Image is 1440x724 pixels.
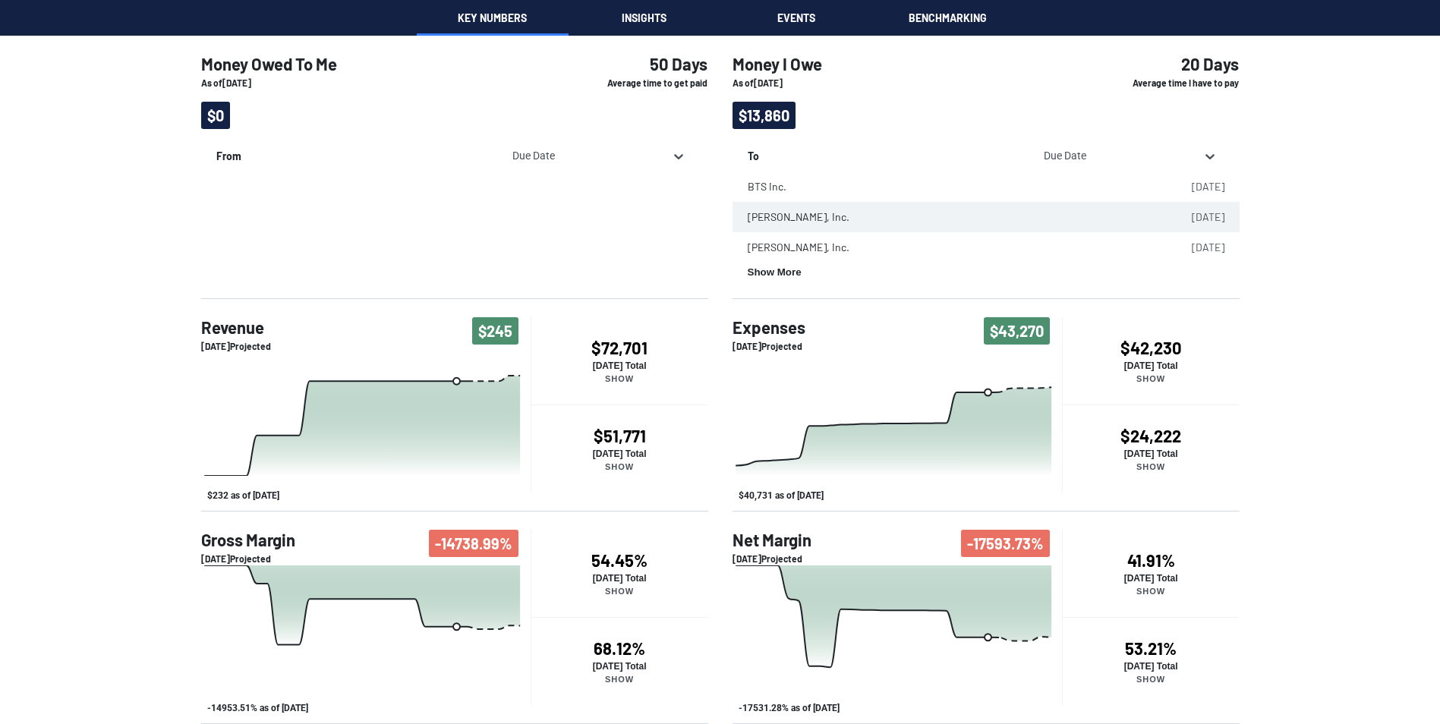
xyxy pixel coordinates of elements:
[216,141,490,164] p: From
[961,530,1050,557] span: -17593.73%
[1063,374,1240,383] p: Show
[733,565,1062,717] div: Net Margin
[531,426,708,445] h4: $51,771
[733,102,796,129] span: $13,860
[733,172,1155,202] td: BTS Inc.
[733,353,1062,505] div: Expenses
[1063,661,1240,672] p: [DATE] Total
[201,77,518,90] p: As of [DATE]
[1063,338,1240,357] h4: $42,230
[506,149,663,164] div: Due Date
[1063,550,1240,570] h4: 41.91%
[733,54,1050,74] h4: Money I Owe
[1038,149,1195,164] div: Due Date
[733,353,1062,505] div: Chart. Highcharts interactive chart.
[733,530,811,549] h4: Net Margin
[531,638,708,658] h4: 68.12%
[1074,77,1240,90] p: Average time I have to pay
[531,462,708,471] p: Show
[1062,404,1240,493] button: $24,222[DATE] TotalShow
[531,404,708,493] button: $51,771[DATE] TotalShow
[733,353,1062,505] svg: Interactive chart
[201,565,531,717] svg: Interactive chart
[739,490,846,501] button: Show Past/Projected Data
[204,565,520,645] g: Past/Projected Data, series 1 of 3 with 0 data points.
[984,317,1050,345] span: $43,270
[531,317,708,404] button: $72,701[DATE] TotalShow
[739,703,862,713] button: Show Past/Projected Data
[201,317,271,337] h4: Revenue
[1063,360,1240,371] p: [DATE] Total
[733,232,1155,263] td: [PERSON_NAME], Inc.
[1063,449,1240,459] p: [DATE] Total
[543,54,708,74] h4: 50 Days
[207,703,330,713] button: Show Past/Projected Data
[531,661,708,672] p: [DATE] Total
[531,449,708,459] p: [DATE] Total
[985,634,991,641] path: Monday, Aug 25, 04:00, -17,531.275702350547. Past/Projected Data.
[733,565,1062,717] div: Chart. Highcharts interactive chart.
[531,374,708,383] p: Show
[201,530,295,549] h4: Gross Margin
[733,340,805,353] p: [DATE] Projected
[1063,426,1240,445] h4: $24,222
[531,530,708,617] button: 54.45%[DATE] TotalShow
[736,565,1051,667] g: Past/Projected Data, series 1 of 3 with 0 data points.
[531,573,708,584] p: [DATE] Total
[1062,617,1240,705] button: 53.21%[DATE] TotalShow
[531,550,708,570] h4: 54.45%
[985,389,991,395] path: Monday, Aug 25, 04:00, 40,730.01. Past/Projected Data.
[1155,172,1240,202] td: [DATE]
[733,317,805,337] h4: Expenses
[733,552,811,565] p: [DATE] Projected
[201,565,531,717] div: Gross Margin
[201,102,230,129] span: $0
[201,552,295,565] p: [DATE] Projected
[1062,317,1240,404] button: $42,230[DATE] TotalShow
[531,617,708,705] button: 68.12%[DATE] TotalShow
[201,340,271,353] p: [DATE] Projected
[531,360,708,371] p: [DATE] Total
[531,338,708,357] h4: $72,701
[1074,54,1240,74] h4: 20 Days
[1155,202,1240,232] td: [DATE]
[1062,530,1240,617] button: 41.91%[DATE] TotalShow
[207,490,301,501] button: Show Past/Projected Data
[1063,675,1240,684] p: Show
[201,54,518,74] h4: Money Owed To Me
[201,353,531,505] svg: Interactive chart
[748,141,1022,164] p: To
[736,387,1051,476] g: Past/Projected Data, series 1 of 3 with 0 data points.
[1155,232,1240,263] td: [DATE]
[748,266,802,278] button: Show More
[201,353,531,505] div: Revenue
[201,565,531,717] div: Chart. Highcharts interactive chart.
[201,353,531,505] div: Chart. Highcharts interactive chart.
[733,565,1062,717] svg: Interactive chart
[472,317,518,345] span: $245
[543,77,708,90] p: Average time to get paid
[531,675,708,684] p: Show
[1063,587,1240,596] p: Show
[733,202,1155,232] td: [PERSON_NAME], Inc.
[1063,573,1240,584] p: [DATE] Total
[1063,638,1240,658] h4: 53.21%
[531,587,708,596] p: Show
[1063,462,1240,471] p: Show
[733,77,1050,90] p: As of [DATE]
[453,623,460,630] path: Monday, Aug 25, 04:00, -14,953.51283494221. Past/Projected Data.
[452,378,459,385] path: Monday, Aug 25, 04:00, 231.01. Past/Projected Data.
[429,530,518,557] span: -14738.99%
[204,376,520,476] g: Past/Projected Data, series 1 of 3 with 0 data points.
